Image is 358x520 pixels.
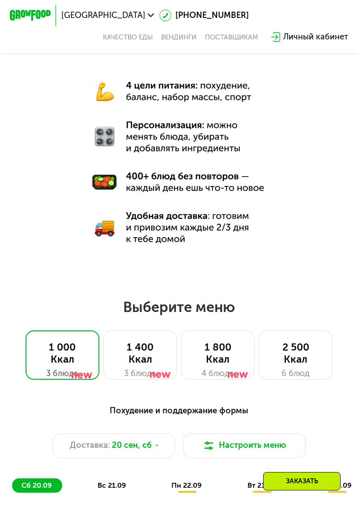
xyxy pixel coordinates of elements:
div: 6 блюд [269,368,322,380]
span: вт 23.09 [247,481,276,490]
div: 3 блюда [36,368,89,380]
span: Доставка: [70,439,110,451]
div: 4 блюда [192,368,244,380]
div: 1 400 Ккал [114,341,166,366]
a: Вендинги [161,33,196,41]
div: 3 блюда [114,368,166,380]
span: вс 21.09 [98,481,126,490]
div: Заказать [263,472,341,490]
span: сб 20.09 [21,481,52,490]
div: 1 000 Ккал [36,341,89,366]
span: пн 22.09 [171,481,202,490]
h2: Выберите меню [33,298,325,316]
span: 20 сен, сб [112,439,152,451]
div: поставщикам [205,33,258,41]
div: 1 800 Ккал [192,341,244,366]
div: 2 500 Ккал [269,341,322,366]
div: Похудение и поддержание формы [12,404,345,417]
span: [GEOGRAPHIC_DATA] [61,11,145,19]
a: [PHONE_NUMBER] [159,9,249,22]
div: Личный кабинет [283,31,348,43]
button: Настроить меню [183,433,306,458]
a: Качество еды [103,33,153,41]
